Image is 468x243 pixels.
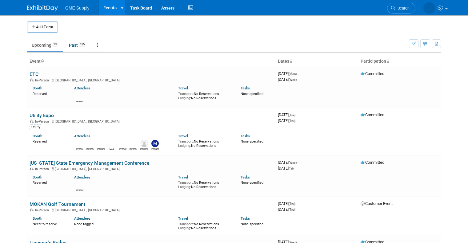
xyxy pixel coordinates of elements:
a: Tasks [241,134,250,138]
div: Reserved [33,138,65,144]
a: Booth [33,175,42,179]
img: Cody Sellers [130,140,137,147]
a: Attendees [74,175,90,179]
th: Participation [358,56,441,67]
th: Dates [275,56,358,67]
a: Tasks [241,175,250,179]
img: In-Person Event [30,208,34,211]
div: [GEOGRAPHIC_DATA], [GEOGRAPHIC_DATA] [30,207,273,212]
img: Mitch Gosney [151,140,159,147]
span: 23 [52,42,58,47]
img: Anna Hanley [98,140,105,147]
a: Travel [178,216,188,221]
span: (Fri) [289,167,294,170]
div: Mitch Gosney [151,147,159,151]
span: (Wed) [289,78,297,81]
img: Mark Anderson [108,140,116,147]
span: [DATE] [278,201,297,206]
div: Anna Hanley [97,147,105,151]
div: No Reservations No Reservations [178,138,231,148]
a: Booth [33,216,42,221]
div: Chuck Karas [86,147,94,151]
span: [DATE] [278,112,297,117]
a: Booth [33,86,42,90]
span: Transport: [178,222,194,226]
div: Amanda Riley [119,147,126,151]
span: (Thu) [289,119,295,123]
span: Lodging: [178,185,191,189]
img: Rob Spence [76,181,83,188]
span: None specified [241,92,263,96]
div: Mark Anderson [108,147,116,151]
div: Reserved [33,179,65,185]
span: (Thu) [289,208,295,211]
span: Lodging: [178,226,191,230]
span: Lodging: [178,96,191,100]
span: Committed [361,160,384,165]
div: [GEOGRAPHIC_DATA], [GEOGRAPHIC_DATA] [30,77,273,82]
div: Ryan Keogh [76,147,83,151]
div: Cody Sellers [130,147,137,151]
a: Sort by Event Name [41,59,44,64]
a: Sort by Start Date [289,59,292,64]
div: None tagged [74,221,174,226]
img: Amanda Riley [423,2,435,14]
img: In-Person Event [30,78,34,81]
a: [US_STATE] State Emergency Management Conference [30,160,149,166]
span: [DATE] [278,71,298,76]
span: [DATE] [278,207,295,212]
a: Past185 [64,39,91,51]
span: Search [395,6,410,10]
span: [DATE] [278,77,297,82]
span: In-Person [35,208,51,212]
span: None specified [241,181,263,185]
a: Attendees [74,134,90,138]
div: Rob Spence [76,188,83,192]
span: GME Supply [65,6,90,10]
a: Tasks [241,86,250,90]
a: MOKAN Golf Tournament [30,201,85,207]
img: Amanda Riley [119,140,126,147]
a: Travel [178,175,188,179]
span: (Tue) [289,113,295,117]
span: None specified [241,222,263,226]
img: In-Person Event [30,120,34,123]
a: Utility Expo [30,112,54,118]
span: (Wed) [289,161,297,164]
span: - [296,201,297,206]
span: In-Person [35,120,51,123]
div: Scott Connor [76,100,83,103]
span: (Thu) [289,202,295,206]
span: Committed [361,71,384,76]
img: ExhibitDay [27,5,58,11]
span: - [298,71,298,76]
a: ETC [30,71,38,77]
img: Chuck Karas [87,140,94,147]
span: [DATE] [278,166,294,170]
button: Add Event [27,22,58,33]
span: [DATE] [278,118,295,123]
span: [DATE] [278,160,298,165]
a: Attendees [74,216,90,221]
span: Customer Event [361,201,393,206]
span: Lodging: [178,144,191,148]
a: Tasks [241,216,250,221]
span: - [298,160,298,165]
div: Utility [30,124,42,130]
div: No Reservations No Reservations [178,221,231,230]
a: Travel [178,134,188,138]
div: Need to reserve [33,221,65,226]
a: Attendees [74,86,90,90]
div: [GEOGRAPHIC_DATA], [GEOGRAPHIC_DATA] [30,119,273,123]
div: Jason Murphy [140,147,148,151]
span: Transport: [178,139,194,143]
div: No Reservations No Reservations [178,91,231,100]
div: [GEOGRAPHIC_DATA], [GEOGRAPHIC_DATA] [30,166,273,171]
span: In-Person [35,167,51,171]
span: 185 [78,42,86,47]
span: Transport: [178,181,194,185]
a: Sort by Participation Type [386,59,389,64]
th: Event [27,56,275,67]
span: Committed [361,112,384,117]
span: None specified [241,139,263,143]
